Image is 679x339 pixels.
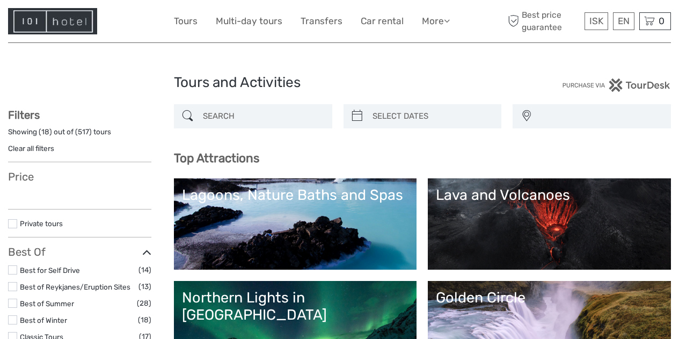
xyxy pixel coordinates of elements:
[20,299,74,308] a: Best of Summer
[301,13,342,29] a: Transfers
[8,109,40,121] strong: Filters
[505,9,582,33] span: Best price guarantee
[8,246,151,258] h3: Best Of
[8,144,54,153] a: Clear all filters
[436,289,663,306] div: Golden Circle
[174,13,198,29] a: Tours
[174,151,259,165] b: Top Attractions
[138,264,151,276] span: (14)
[613,12,634,30] div: EN
[361,13,404,29] a: Car rental
[182,186,409,262] a: Lagoons, Nature Baths and Spas
[8,170,151,183] h3: Price
[78,127,89,137] label: 517
[562,78,671,92] img: PurchaseViaTourDesk.png
[436,186,663,262] a: Lava and Volcanoes
[182,289,409,324] div: Northern Lights in [GEOGRAPHIC_DATA]
[8,127,151,143] div: Showing ( ) out of ( ) tours
[20,219,63,228] a: Private tours
[137,297,151,309] span: (28)
[138,280,151,293] span: (13)
[589,16,603,26] span: ISK
[436,186,663,204] div: Lava and Volcanoes
[422,13,450,29] a: More
[174,74,506,91] h1: Tours and Activities
[138,314,151,326] span: (18)
[657,16,666,26] span: 0
[216,13,282,29] a: Multi-day tours
[8,8,97,34] img: Hotel Information
[20,266,80,275] a: Best for Self Drive
[199,107,327,126] input: SEARCH
[20,283,130,291] a: Best of Reykjanes/Eruption Sites
[20,316,67,324] a: Best of Winter
[368,107,497,126] input: SELECT DATES
[41,127,49,137] label: 18
[182,186,409,204] div: Lagoons, Nature Baths and Spas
